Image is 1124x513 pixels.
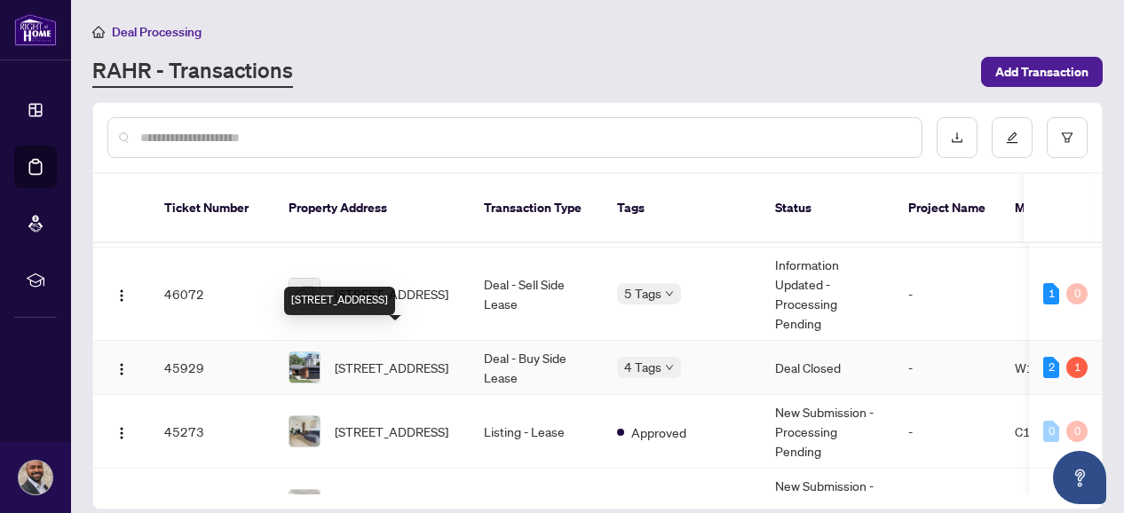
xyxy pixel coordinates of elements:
div: 2 [1043,357,1059,378]
img: thumbnail-img [289,416,320,446]
td: Information Updated - Processing Pending [761,248,894,341]
button: Logo [107,280,136,308]
th: Transaction Type [470,174,603,243]
td: Listing - Lease [470,395,603,469]
td: 45273 [150,395,274,469]
span: [STREET_ADDRESS] [335,358,448,377]
span: down [665,363,674,372]
img: thumbnail-img [289,352,320,383]
span: Approved [631,422,686,442]
span: home [92,26,105,38]
button: Add Transaction [981,57,1103,87]
div: [STREET_ADDRESS] [284,287,395,315]
th: Property Address [274,174,470,243]
img: thumbnail-img [289,279,320,309]
th: Project Name [894,174,1001,243]
img: Profile Icon [19,461,52,494]
td: - [894,341,1001,395]
th: Tags [603,174,761,243]
div: 0 [1066,421,1088,442]
span: filter [1061,131,1073,144]
span: C12302262 [1015,423,1087,439]
td: 45929 [150,341,274,395]
span: 4 Tags [624,357,661,377]
span: [STREET_ADDRESS] [335,422,448,441]
button: Open asap [1053,451,1106,504]
img: logo [14,13,57,46]
td: Deal - Sell Side Lease [470,248,603,341]
span: Add Transaction [995,58,1088,86]
div: 1 [1043,283,1059,304]
td: Deal - Buy Side Lease [470,341,603,395]
span: edit [1006,131,1018,144]
th: Ticket Number [150,174,274,243]
td: - [894,248,1001,341]
th: MLS # [1001,174,1107,243]
a: RAHR - Transactions [92,56,293,88]
div: 0 [1066,283,1088,304]
td: New Submission - Processing Pending [761,395,894,469]
td: Deal Closed [761,341,894,395]
img: Logo [115,426,129,440]
div: 0 [1043,421,1059,442]
button: download [937,117,978,158]
td: 46072 [150,248,274,341]
td: - [894,395,1001,469]
button: Logo [107,353,136,382]
img: Logo [115,362,129,376]
button: filter [1047,117,1088,158]
span: W12285635 [1015,359,1090,375]
th: Status [761,174,894,243]
button: edit [992,117,1033,158]
span: Deal Processing [112,24,202,40]
span: 5 Tags [624,283,661,304]
span: [STREET_ADDRESS] [335,284,448,304]
div: 1 [1066,357,1088,378]
span: download [951,131,963,144]
span: down [665,289,674,298]
img: Logo [115,288,129,303]
button: Logo [107,417,136,446]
